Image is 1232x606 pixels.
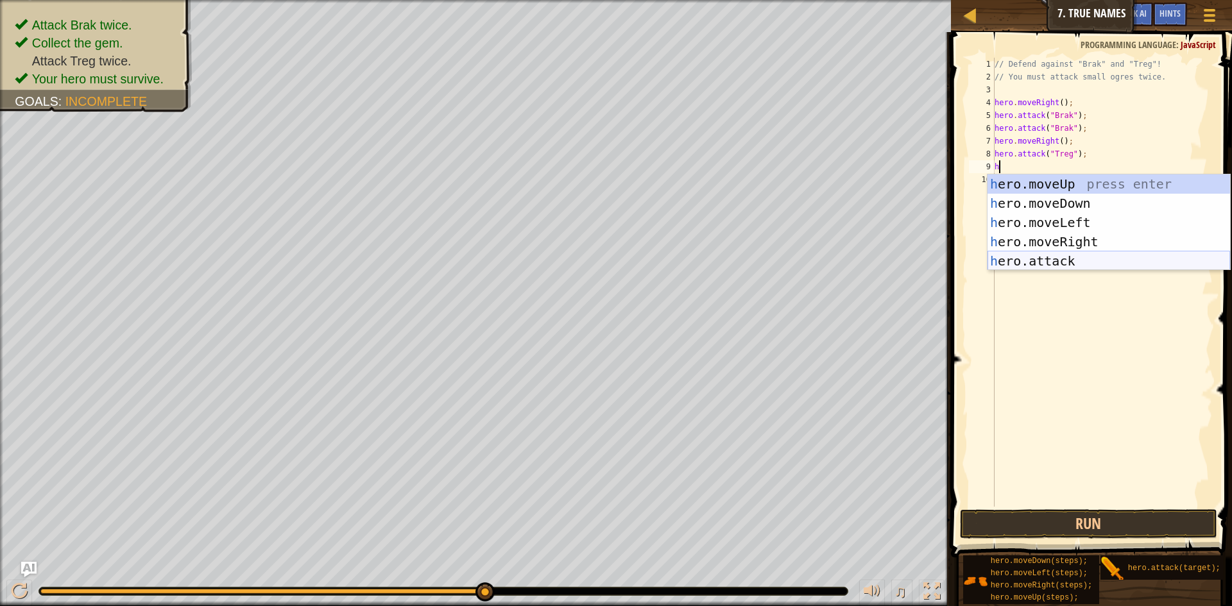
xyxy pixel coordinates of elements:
[969,71,995,83] div: 2
[15,52,178,70] li: Attack Treg twice.
[65,94,147,108] span: Incomplete
[969,173,995,186] div: 10
[969,122,995,135] div: 6
[6,580,32,606] button: Ctrl + P: Play
[969,160,995,173] div: 9
[991,593,1079,602] span: hero.moveUp(steps);
[32,36,123,50] span: Collect the gem.
[1100,557,1125,581] img: portrait.png
[991,581,1092,590] span: hero.moveRight(steps);
[969,83,995,96] div: 3
[15,94,58,108] span: Goals
[21,562,37,577] button: Ask AI
[1125,7,1147,19] span: Ask AI
[32,18,132,32] span: Attack Brak twice.
[969,147,995,160] div: 8
[991,569,1088,578] span: hero.moveLeft(steps);
[891,580,913,606] button: ♫
[58,94,65,108] span: :
[969,96,995,109] div: 4
[1176,38,1181,51] span: :
[1181,38,1216,51] span: JavaScript
[1118,3,1153,26] button: Ask AI
[859,580,885,606] button: Adjust volume
[969,58,995,71] div: 1
[969,109,995,122] div: 5
[963,569,988,593] img: portrait.png
[32,72,164,86] span: Your hero must survive.
[15,34,178,52] li: Collect the gem.
[1159,7,1181,19] span: Hints
[15,70,178,88] li: Your hero must survive.
[894,582,907,601] span: ♫
[960,509,1217,539] button: Run
[32,54,132,68] span: Attack Treg twice.
[919,580,945,606] button: Toggle fullscreen
[991,557,1088,566] span: hero.moveDown(steps);
[969,135,995,147] div: 7
[15,16,178,34] li: Attack Brak twice.
[1128,564,1220,573] span: hero.attack(target);
[1081,38,1176,51] span: Programming language
[1193,3,1226,33] button: Show game menu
